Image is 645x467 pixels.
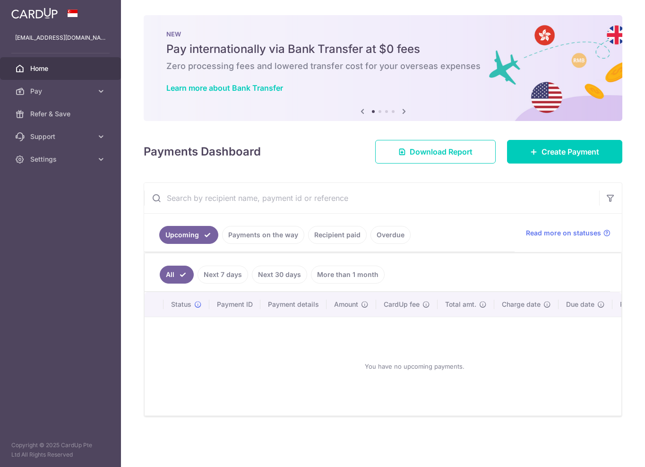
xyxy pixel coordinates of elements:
[144,15,622,121] img: Bank transfer banner
[171,300,191,309] span: Status
[30,64,93,73] span: Home
[144,143,261,160] h4: Payments Dashboard
[311,266,385,284] a: More than 1 month
[526,228,601,238] span: Read more on statuses
[542,146,599,157] span: Create Payment
[410,146,473,157] span: Download Report
[198,266,248,284] a: Next 7 days
[566,300,594,309] span: Due date
[166,61,600,72] h6: Zero processing fees and lowered transfer cost for your overseas expenses
[445,300,476,309] span: Total amt.
[30,155,93,164] span: Settings
[11,8,58,19] img: CardUp
[30,109,93,119] span: Refer & Save
[166,42,600,57] h5: Pay internationally via Bank Transfer at $0 fees
[260,292,327,317] th: Payment details
[507,140,622,164] a: Create Payment
[144,183,599,213] input: Search by recipient name, payment id or reference
[526,228,611,238] a: Read more on statuses
[222,226,304,244] a: Payments on the way
[30,132,93,141] span: Support
[30,86,93,96] span: Pay
[308,226,367,244] a: Recipient paid
[384,300,420,309] span: CardUp fee
[334,300,358,309] span: Amount
[15,33,106,43] p: [EMAIL_ADDRESS][DOMAIN_NAME]
[252,266,307,284] a: Next 30 days
[166,83,283,93] a: Learn more about Bank Transfer
[160,266,194,284] a: All
[502,300,541,309] span: Charge date
[159,226,218,244] a: Upcoming
[375,140,496,164] a: Download Report
[166,30,600,38] p: NEW
[370,226,411,244] a: Overdue
[209,292,260,317] th: Payment ID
